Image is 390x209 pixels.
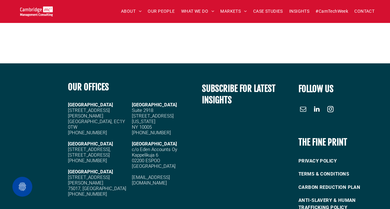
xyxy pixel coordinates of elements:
span: [PHONE_NUMBER] [132,130,171,135]
span: [STREET_ADDRESS], [68,146,111,152]
a: CONTACT [351,7,378,16]
a: OUR PEOPLE [145,7,178,16]
span: [STREET_ADDRESS] [132,113,174,118]
strong: [GEOGRAPHIC_DATA] [68,169,113,174]
a: MARKETS [217,7,250,16]
span: NY 10005 [132,124,152,130]
a: TERMS & CONDITIONS [298,167,383,180]
span: [GEOGRAPHIC_DATA] [132,102,177,107]
span: [STREET_ADDRESS] [68,152,110,158]
a: linkedin [312,104,321,115]
span: [PHONE_NUMBER] [68,130,107,135]
a: email [298,104,308,115]
a: ABOUT [118,7,145,16]
span: [PHONE_NUMBER] [68,158,107,163]
span: [STREET_ADDRESS][PERSON_NAME] [GEOGRAPHIC_DATA], EC1Y 0TW [68,107,125,130]
a: CASE STUDIES [250,7,286,16]
a: #CamTechWeek [312,7,351,16]
a: CARBON REDUCTION PLAN [298,180,383,194]
img: Cambridge MC Logo [20,6,53,16]
a: WHAT WE DO [178,7,217,16]
a: INSIGHTS [286,7,312,16]
span: [PHONE_NUMBER] [68,191,107,197]
b: THE FINE PRINT [298,136,347,147]
span: c/o Eden Accounts Oy Kappelikuja 6 02200 ESPOO [GEOGRAPHIC_DATA] [132,146,177,169]
span: 75017, [GEOGRAPHIC_DATA] [68,185,126,191]
a: instagram [326,104,335,115]
a: [EMAIL_ADDRESS][DOMAIN_NAME] [132,174,170,185]
font: FOLLOW US [298,83,334,94]
a: Your Business Transformed | Cambridge Management Consulting [20,7,53,14]
span: [US_STATE] [132,118,155,124]
span: [GEOGRAPHIC_DATA] [132,141,177,146]
strong: [GEOGRAPHIC_DATA] [68,102,113,107]
a: PRIVACY POLICY [298,154,383,167]
span: SUBSCRIBE FOR LATEST INSIGHTS [202,83,276,105]
span: Suite 2918 [132,107,153,113]
span: [STREET_ADDRESS][PERSON_NAME] [68,174,110,185]
b: OUR OFFICES [68,81,109,92]
strong: [GEOGRAPHIC_DATA] [68,141,113,146]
